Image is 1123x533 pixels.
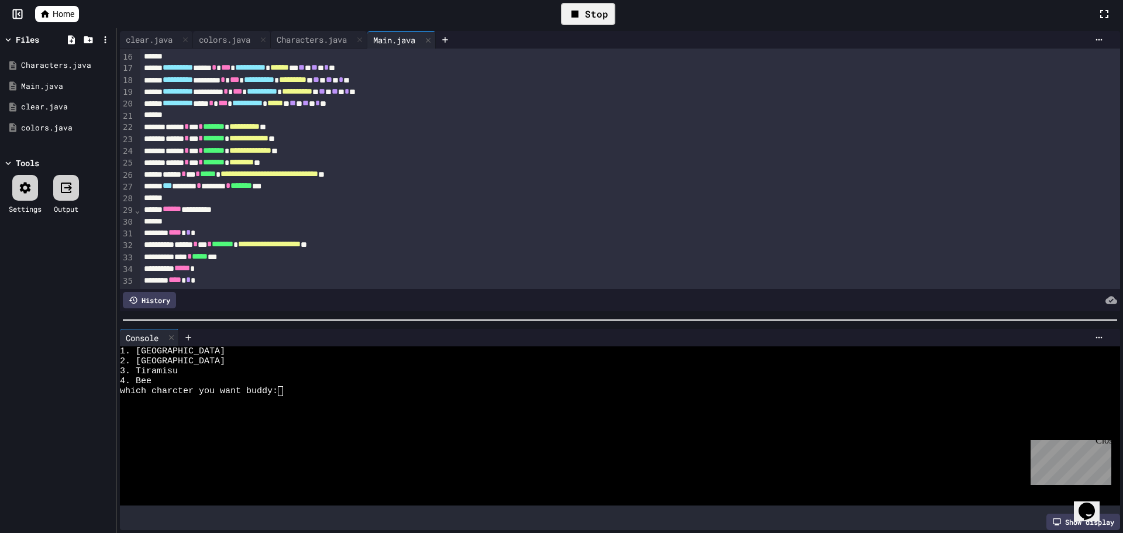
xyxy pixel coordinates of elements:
[16,157,39,169] div: Tools
[561,3,615,25] div: Stop
[21,101,112,113] div: clear.java
[21,60,112,71] div: Characters.java
[1074,486,1111,521] iframe: chat widget
[53,8,74,20] span: Home
[21,122,112,134] div: colors.java
[16,33,39,46] div: Files
[21,81,112,92] div: Main.java
[5,5,81,74] div: Chat with us now!Close
[54,204,78,214] div: Output
[35,6,79,22] a: Home
[1026,435,1111,485] iframe: chat widget
[9,204,42,214] div: Settings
